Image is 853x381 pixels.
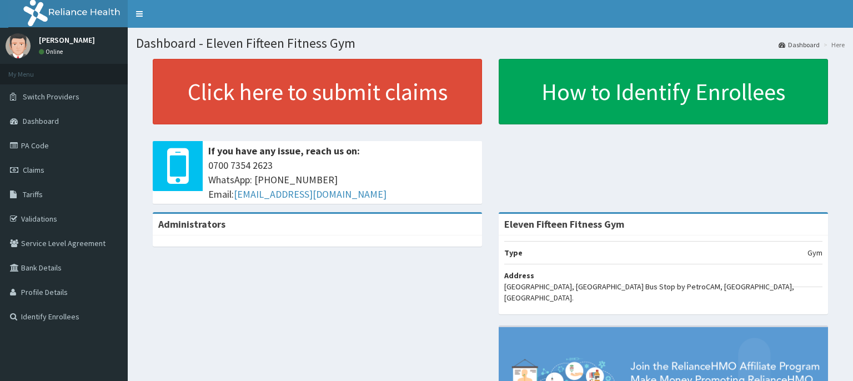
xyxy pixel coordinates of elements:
img: User Image [6,33,31,58]
span: 0700 7354 2623 WhatsApp: [PHONE_NUMBER] Email: [208,158,476,201]
h1: Dashboard - Eleven Fifteen Fitness Gym [136,36,845,51]
a: How to Identify Enrollees [499,59,828,124]
b: Address [504,270,534,280]
b: Administrators [158,218,225,230]
b: Type [504,248,523,258]
span: Tariffs [23,189,43,199]
span: Switch Providers [23,92,79,102]
p: Gym [807,247,822,258]
span: Claims [23,165,44,175]
a: Dashboard [779,40,820,49]
a: Click here to submit claims [153,59,482,124]
b: If you have any issue, reach us on: [208,144,360,157]
p: [GEOGRAPHIC_DATA], [GEOGRAPHIC_DATA] Bus Stop by PetroCAM, [GEOGRAPHIC_DATA], [GEOGRAPHIC_DATA]. [504,281,822,303]
a: [EMAIL_ADDRESS][DOMAIN_NAME] [234,188,387,200]
li: Here [821,40,845,49]
p: [PERSON_NAME] [39,36,95,44]
strong: Eleven Fifteen Fitness Gym [504,218,624,230]
span: Dashboard [23,116,59,126]
a: Online [39,48,66,56]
